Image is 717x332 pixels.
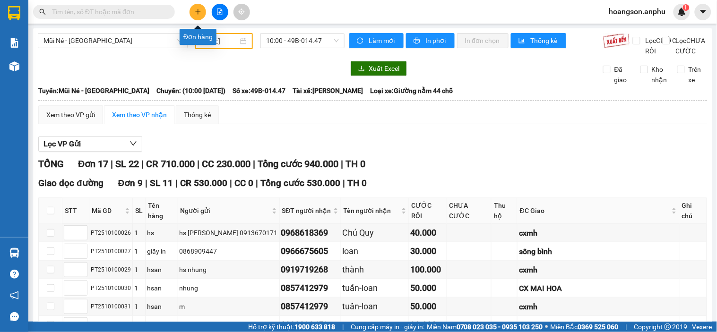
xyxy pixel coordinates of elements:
[343,178,345,188] span: |
[134,301,144,312] div: 1
[91,302,131,311] div: PT2510100031
[281,245,339,258] div: 0966675605
[180,178,227,188] span: CR 530.000
[341,158,343,170] span: |
[351,322,424,332] span: Cung cấp máy in - giấy in:
[343,226,407,239] div: Chú Quy
[369,63,399,74] span: Xuất Excel
[175,178,178,188] span: |
[530,35,559,46] span: Thống kê
[233,85,285,96] span: Số xe: 49B-014.47
[281,300,339,313] div: 0857412979
[9,38,19,48] img: solution-icon
[10,270,19,279] span: question-circle
[134,283,144,293] div: 1
[145,178,147,188] span: |
[519,227,678,239] div: cxmh
[370,85,453,96] span: Loại xe: Giường nằm 44 chỗ
[234,178,253,188] span: CC 0
[233,4,250,20] button: aim
[343,281,407,295] div: tuấn-loan
[180,228,278,238] div: hs [PERSON_NAME] 0913670171
[195,9,201,15] span: plus
[38,87,149,94] b: Tuyến: Mũi Né - [GEOGRAPHIC_DATA]
[519,319,678,331] div: n3 maam
[197,158,199,170] span: |
[341,279,409,298] td: tuấn-loan
[216,9,223,15] span: file-add
[346,158,365,170] span: TH 0
[369,35,396,46] span: Làm mới
[518,37,527,45] span: bar-chart
[130,140,137,147] span: down
[258,158,338,170] span: Tổng cước 940.000
[212,4,228,20] button: file-add
[293,85,363,96] span: Tài xế: [PERSON_NAME]
[238,9,245,15] span: aim
[281,263,339,276] div: 0919719268
[545,325,548,329] span: ⚪️
[511,33,566,48] button: bar-chartThống kê
[266,34,339,48] span: 10:00 - 49B-014.47
[411,281,445,295] div: 50.000
[190,4,206,20] button: plus
[457,323,543,331] strong: 0708 023 035 - 0935 103 250
[281,318,339,332] div: 0989323652
[409,198,447,224] th: CƯỚC RỒI
[9,248,19,258] img: warehouse-icon
[89,224,133,242] td: PT2510100026
[180,320,278,330] div: m
[411,226,445,239] div: 40.000
[680,198,707,224] th: Ghi chú
[414,37,422,45] span: printer
[551,322,619,332] span: Miền Bắc
[341,242,409,261] td: loan
[38,178,104,188] span: Giao dọc đường
[358,65,365,73] span: download
[202,158,251,170] span: CC 230.000
[683,4,690,11] sup: 1
[519,301,678,313] div: cxmh
[280,224,341,242] td: 0968618369
[357,37,365,45] span: sync
[280,242,341,261] td: 0966675605
[519,264,678,276] div: cxmh
[230,178,232,188] span: |
[684,4,688,11] span: 1
[519,246,678,257] div: sông bình
[253,158,255,170] span: |
[603,33,630,48] img: 9k=
[411,245,445,258] div: 30.000
[91,284,131,293] div: PT2510100030
[43,138,81,150] span: Lọc VP Gửi
[111,158,113,170] span: |
[91,265,131,274] div: PT2510100029
[344,205,399,216] span: Tên người nhận
[343,300,407,313] div: tuấn-loan
[248,322,335,332] span: Hỗ trợ kỹ thuật:
[89,261,133,279] td: PT2510100029
[201,36,239,46] input: 10/10/2025
[578,323,619,331] strong: 0369 525 060
[89,242,133,261] td: PT2510100027
[342,322,344,332] span: |
[39,9,46,15] span: search
[351,61,407,76] button: downloadXuất Excel
[10,291,19,300] span: notification
[43,34,182,48] span: Mũi Né - Đà Lạt
[180,283,278,293] div: nhung
[341,224,409,242] td: Chú Quy
[91,321,131,330] div: PT2510100032
[260,178,340,188] span: Tổng cước 530.000
[281,226,339,239] div: 0968618369
[294,323,335,331] strong: 1900 633 818
[457,33,509,48] button: In đơn chọn
[184,110,211,120] div: Thống kê
[447,198,492,224] th: CHƯA CƯỚC
[611,64,633,85] span: Đã giao
[181,205,270,216] span: Người gửi
[38,136,142,152] button: Lọc VP Gửi
[343,263,407,276] div: thành
[147,246,176,256] div: giấy in
[180,264,278,275] div: hs nhung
